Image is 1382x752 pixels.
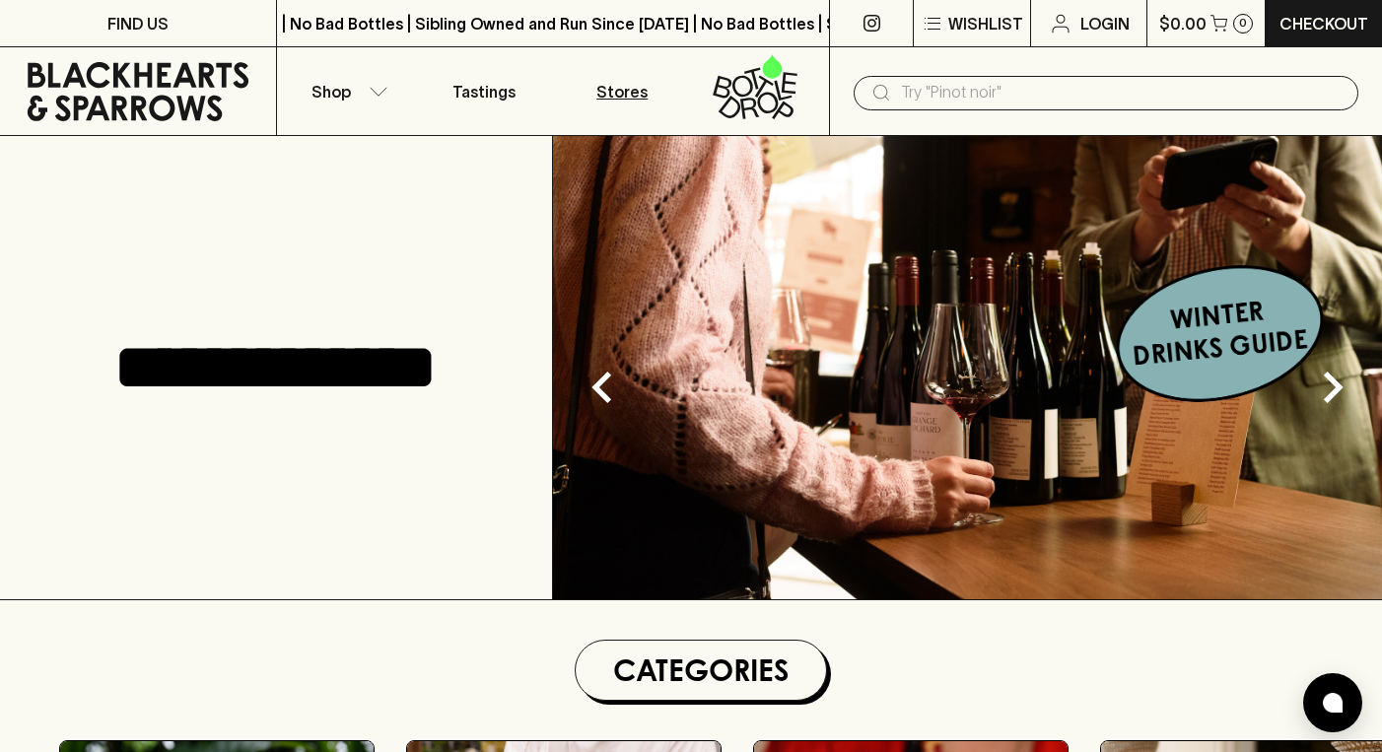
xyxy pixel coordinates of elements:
h1: Categories [584,649,818,692]
p: Checkout [1279,12,1368,35]
img: bubble-icon [1323,693,1343,713]
input: Try "Pinot noir" [901,77,1343,108]
button: Shop [277,47,415,135]
button: Next [1293,348,1372,427]
a: Stores [553,47,691,135]
p: Tastings [452,80,516,103]
p: Wishlist [948,12,1023,35]
button: Previous [563,348,642,427]
p: Stores [596,80,648,103]
p: $0.00 [1159,12,1207,35]
p: 0 [1239,18,1247,29]
img: optimise [553,136,1382,599]
p: FIND US [107,12,169,35]
p: Login [1080,12,1130,35]
a: Tastings [415,47,553,135]
p: Shop [311,80,351,103]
